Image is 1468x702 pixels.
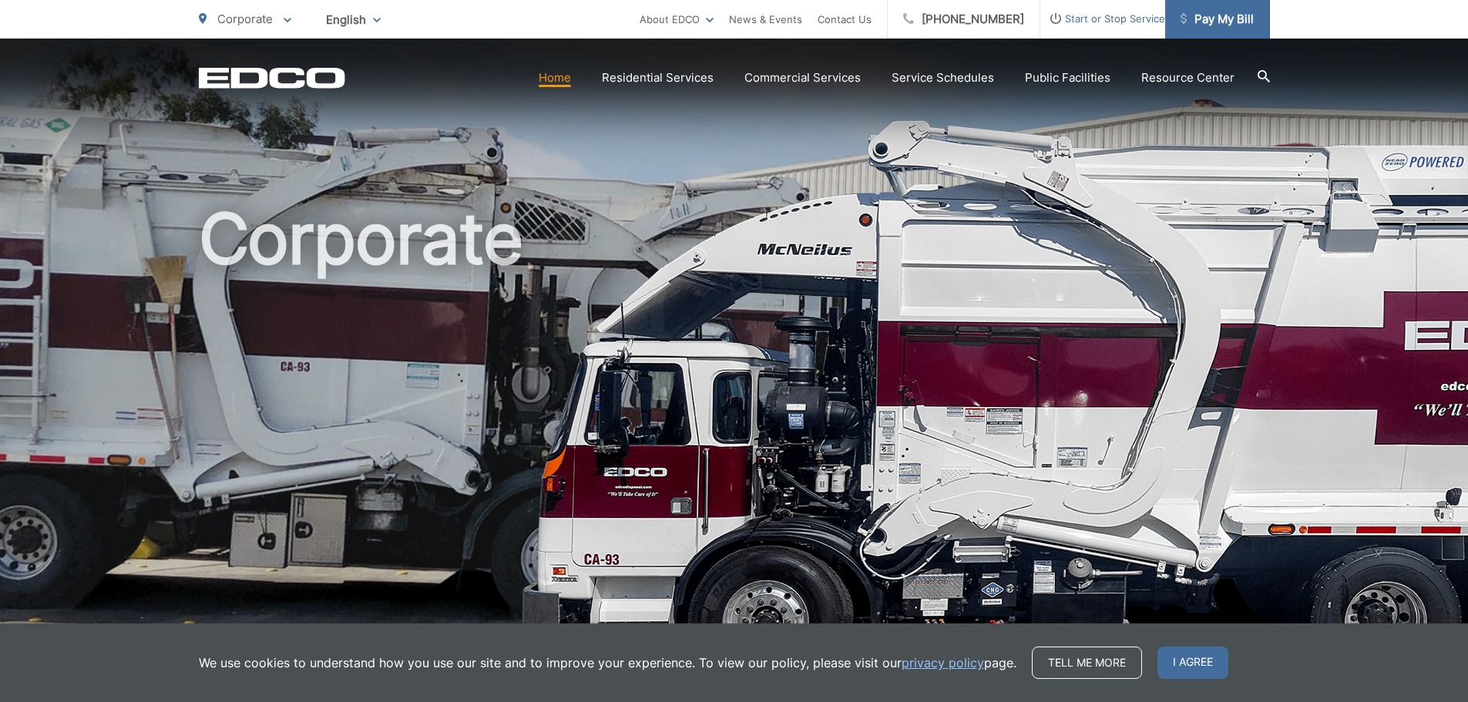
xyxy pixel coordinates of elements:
h1: Corporate [199,200,1270,688]
span: English [314,6,392,33]
a: News & Events [729,10,802,29]
a: privacy policy [902,653,984,672]
a: Home [539,69,571,87]
a: Contact Us [818,10,872,29]
a: Public Facilities [1025,69,1110,87]
a: Resource Center [1141,69,1235,87]
a: Tell me more [1032,647,1142,679]
a: EDCD logo. Return to the homepage. [199,67,345,89]
a: Service Schedules [892,69,994,87]
span: I agree [1157,647,1228,679]
p: We use cookies to understand how you use our site and to improve your experience. To view our pol... [199,653,1016,672]
a: Commercial Services [744,69,861,87]
span: Pay My Bill [1181,10,1254,29]
a: About EDCO [640,10,714,29]
a: Residential Services [602,69,714,87]
span: Corporate [217,12,273,26]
